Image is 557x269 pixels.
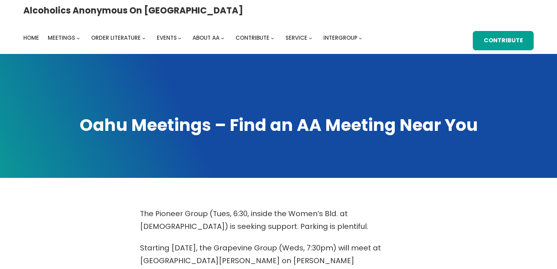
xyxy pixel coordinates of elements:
[309,36,312,40] button: Service submenu
[473,31,534,50] a: Contribute
[91,34,141,42] span: Order Literature
[77,36,80,40] button: Meetings submenu
[192,33,219,43] a: About AA
[142,36,145,40] button: Order Literature submenu
[323,34,358,42] span: Intergroup
[23,3,243,18] a: Alcoholics Anonymous on [GEOGRAPHIC_DATA]
[23,33,365,43] nav: Intergroup
[48,33,75,43] a: Meetings
[235,33,269,43] a: Contribute
[23,33,39,43] a: Home
[323,33,358,43] a: Intergroup
[359,36,362,40] button: Intergroup submenu
[221,36,224,40] button: About AA submenu
[48,34,75,42] span: Meetings
[192,34,219,42] span: About AA
[157,33,177,43] a: Events
[285,33,307,43] a: Service
[23,34,39,42] span: Home
[178,36,181,40] button: Events submenu
[157,34,177,42] span: Events
[271,36,274,40] button: Contribute submenu
[235,34,269,42] span: Contribute
[140,207,417,233] p: The Pioneer Group (Tues, 6:30, inside the Women’s Bld. at [DEMOGRAPHIC_DATA]) is seeking support....
[23,114,534,136] h1: Oahu Meetings – Find an AA Meeting Near You
[285,34,307,42] span: Service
